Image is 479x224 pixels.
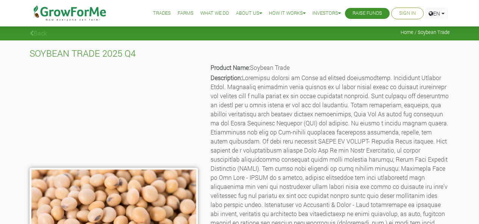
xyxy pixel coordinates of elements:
p: Soybean Trade [211,63,449,72]
a: How it Works [269,9,306,17]
a: Trades [153,9,171,17]
a: Raise Funds [353,9,382,17]
a: Sign In [399,9,416,17]
a: Farms [178,9,193,17]
a: About Us [236,9,262,17]
a: EN [425,8,448,19]
a: Investors [312,9,341,17]
span: Home / Soybean Trade [401,29,450,35]
a: Back [30,29,47,37]
b: Description: [211,74,242,82]
h4: SOYBEAN TRADE 2025 Q4 [30,48,450,59]
b: Product Name: [211,63,250,71]
a: What We Do [200,9,229,17]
